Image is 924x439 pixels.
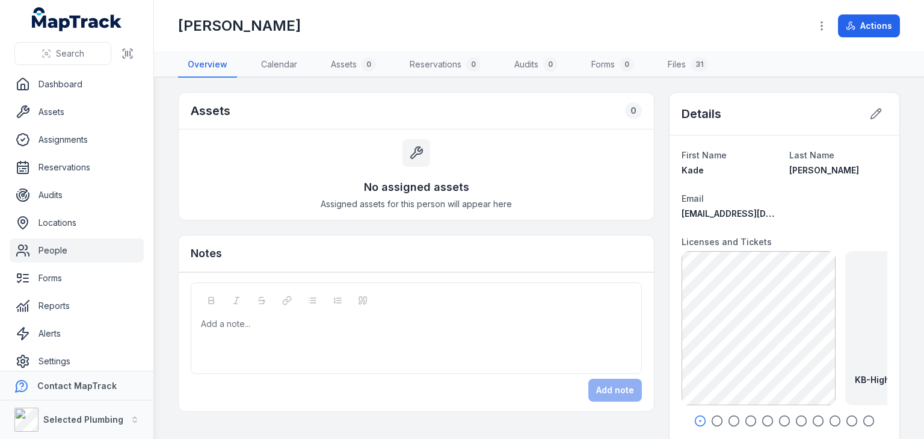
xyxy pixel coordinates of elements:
[466,57,481,72] div: 0
[191,245,222,262] h3: Notes
[682,105,721,122] h2: Details
[543,57,558,72] div: 0
[10,155,144,179] a: Reservations
[625,102,642,119] div: 0
[682,208,827,219] span: [EMAIL_ADDRESS][DOMAIN_NAME]
[682,150,727,160] span: First Name
[251,52,307,78] a: Calendar
[362,57,376,72] div: 0
[10,211,144,235] a: Locations
[682,165,704,175] span: Kade
[620,57,634,72] div: 0
[32,7,122,31] a: MapTrack
[10,100,144,124] a: Assets
[14,42,111,65] button: Search
[37,381,117,391] strong: Contact MapTrack
[56,48,84,60] span: Search
[10,266,144,290] a: Forms
[10,183,144,207] a: Audits
[321,52,386,78] a: Assets0
[10,128,144,152] a: Assignments
[191,102,230,119] h2: Assets
[10,238,144,263] a: People
[43,414,123,425] strong: Selected Plumbing
[838,14,900,37] button: Actions
[364,179,469,196] h3: No assigned assets
[582,52,644,78] a: Forms0
[178,52,237,78] a: Overview
[658,52,718,78] a: Files31
[10,349,144,373] a: Settings
[691,57,708,72] div: 31
[505,52,567,78] a: Audits0
[400,52,490,78] a: Reservations0
[682,193,704,204] span: Email
[682,237,772,247] span: Licenses and Tickets
[10,322,144,346] a: Alerts
[178,16,301,36] h1: [PERSON_NAME]
[10,72,144,96] a: Dashboard
[10,294,144,318] a: Reports
[789,165,859,175] span: [PERSON_NAME]
[789,150,834,160] span: Last Name
[321,198,512,210] span: Assigned assets for this person will appear here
